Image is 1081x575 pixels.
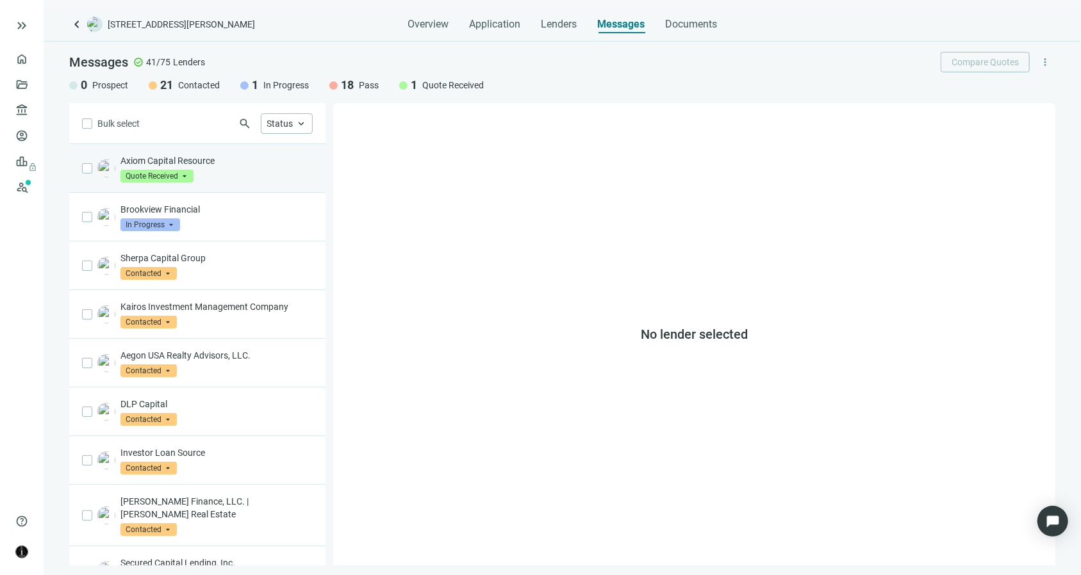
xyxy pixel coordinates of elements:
span: Messages [69,54,128,70]
img: a69f3eab-5229-4df6-b840-983cd4e2be87 [97,354,115,372]
span: Overview [408,18,449,31]
span: Contacted [120,462,177,474]
img: 24d43aff-89e2-4992-b51a-c358918be0bb [97,159,115,177]
span: Contacted [120,316,177,328]
div: No lender selected [333,103,1055,565]
span: Contacted [120,523,177,536]
span: [STREET_ADDRESS][PERSON_NAME] [108,18,255,31]
img: 917acf5e-07f8-45b9-9335-2847a5d0b34d [97,451,115,469]
span: more_vert [1039,56,1051,68]
span: Contacted [178,79,220,92]
span: 1 [411,77,417,93]
span: Quote Received [120,170,194,182]
span: help [15,515,28,528]
span: 0 [81,77,87,93]
span: check_circle [133,57,144,67]
a: keyboard_arrow_left [69,17,85,32]
p: DLP Capital [120,398,313,410]
span: Contacted [120,267,177,280]
span: In Progress [263,79,309,92]
p: Axiom Capital Resource [120,154,313,167]
p: Secured Capital Lending, Inc. [120,556,313,569]
p: [PERSON_NAME] Finance, LLC. | [PERSON_NAME] Real Estate [120,495,313,521]
span: 1 [252,77,258,93]
p: Brookview Financial [120,203,313,216]
span: Lenders [173,56,205,69]
div: Open Intercom Messenger [1037,506,1068,537]
img: e1adfaf1-c1e5-4a27-8d0e-77d95da5e3c5 [97,403,115,421]
img: 32e5d180-2127-473a-99f0-b7ac69551aa4 [97,305,115,323]
span: Pass [359,79,379,92]
span: search [238,117,251,130]
span: Quote Received [422,79,484,92]
span: 21 [160,77,173,93]
button: keyboard_double_arrow_right [14,18,29,33]
p: Investor Loan Source [120,446,313,459]
p: Kairos Investment Management Company [120,300,313,313]
span: In Progress [120,218,180,231]
span: Application [469,18,520,31]
span: Contacted [120,364,177,377]
img: avatar [16,546,28,558]
p: Sherpa Capital Group [120,252,313,264]
img: f11a60fd-477f-48d3-8113-3e2f32cc161d [97,208,115,226]
span: 18 [341,77,354,93]
img: 507ab297-7134-4cf9-a5d5-df901da1d439 [97,257,115,275]
span: Prospect [92,79,128,92]
span: Lenders [541,18,577,31]
span: Bulk select [97,117,140,131]
button: Compare Quotes [941,52,1030,72]
p: Aegon USA Realty Advisors, LLC. [120,349,313,362]
span: Status [267,118,293,129]
img: 82d333c4-b4a8-47c4-91f4-1c91c19e1a34 [97,506,115,524]
span: Documents [665,18,717,31]
span: keyboard_arrow_up [295,118,307,129]
button: more_vert [1035,52,1055,72]
span: Messages [597,18,645,30]
img: deal-logo [87,17,103,32]
span: 41/75 [146,56,170,69]
span: Contacted [120,413,177,426]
